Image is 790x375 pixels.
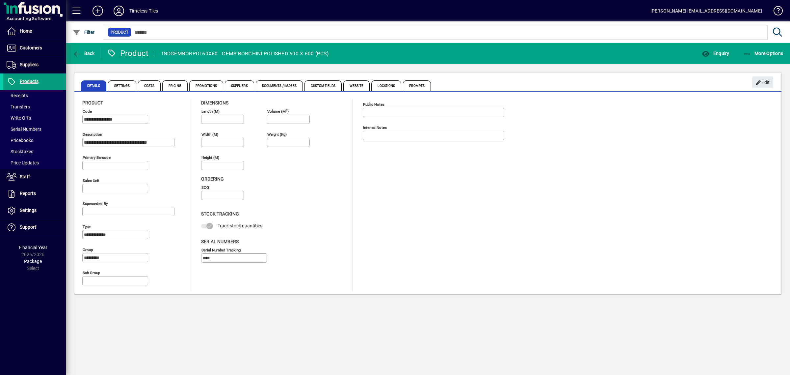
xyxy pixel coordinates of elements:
[769,1,782,23] a: Knowledge Base
[743,51,783,56] span: More Options
[3,101,66,112] a: Transfers
[201,239,239,244] span: Serial Numbers
[201,109,220,114] mat-label: Length (m)
[24,259,42,264] span: Package
[343,80,370,91] span: Website
[83,271,100,275] mat-label: Sub group
[71,47,96,59] button: Back
[7,138,33,143] span: Pricebooks
[82,100,103,105] span: Product
[20,191,36,196] span: Reports
[267,132,287,137] mat-label: Weight (Kg)
[201,155,219,160] mat-label: Height (m)
[700,47,731,59] button: Enquiry
[7,115,31,121] span: Write Offs
[19,245,47,250] span: Financial Year
[189,80,223,91] span: Promotions
[3,169,66,185] a: Staff
[7,149,33,154] span: Stocktakes
[650,6,762,16] div: [PERSON_NAME] [EMAIL_ADDRESS][DOMAIN_NAME]
[81,80,106,91] span: Details
[66,47,102,59] app-page-header-button: Back
[201,211,239,216] span: Stock Tracking
[73,30,95,35] span: Filter
[363,102,384,107] mat-label: Public Notes
[267,109,289,114] mat-label: Volume (m )
[3,112,66,124] a: Write Offs
[201,100,228,105] span: Dimensions
[7,93,28,98] span: Receipts
[742,47,785,59] button: More Options
[20,208,37,213] span: Settings
[83,201,108,206] mat-label: Superseded by
[256,80,303,91] span: Documents / Images
[20,45,42,50] span: Customers
[201,185,209,190] mat-label: EOQ
[702,51,729,56] span: Enquiry
[83,155,111,160] mat-label: Primary barcode
[304,80,341,91] span: Custom Fields
[162,80,188,91] span: Pricing
[162,48,329,59] div: INDGEMBORPOL60X60 - GEMS BORGHINI POLISHED 600 X 600 (PCS)
[108,5,129,17] button: Profile
[286,108,287,112] sup: 3
[73,51,95,56] span: Back
[138,80,161,91] span: Costs
[111,29,128,36] span: Product
[20,28,32,34] span: Home
[752,76,773,88] button: Edit
[3,90,66,101] a: Receipts
[201,247,241,252] mat-label: Serial Number tracking
[218,223,262,228] span: Track stock quantities
[363,125,387,130] mat-label: Internal Notes
[83,178,99,183] mat-label: Sales unit
[225,80,254,91] span: Suppliers
[3,219,66,236] a: Support
[20,174,30,179] span: Staff
[108,80,136,91] span: Settings
[83,224,91,229] mat-label: Type
[83,109,92,114] mat-label: Code
[7,104,30,109] span: Transfers
[201,176,224,182] span: Ordering
[3,157,66,168] a: Price Updates
[756,77,770,88] span: Edit
[7,160,39,165] span: Price Updates
[201,132,218,137] mat-label: Width (m)
[20,62,39,67] span: Suppliers
[129,6,158,16] div: Timeless Tiles
[3,135,66,146] a: Pricebooks
[3,124,66,135] a: Serial Numbers
[3,146,66,157] a: Stocktakes
[3,202,66,219] a: Settings
[3,40,66,56] a: Customers
[3,186,66,202] a: Reports
[371,80,401,91] span: Locations
[3,23,66,40] a: Home
[403,80,431,91] span: Prompts
[83,132,102,137] mat-label: Description
[83,247,93,252] mat-label: Group
[3,57,66,73] a: Suppliers
[87,5,108,17] button: Add
[107,48,149,59] div: Product
[71,26,96,38] button: Filter
[7,127,41,132] span: Serial Numbers
[20,79,39,84] span: Products
[20,224,36,230] span: Support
